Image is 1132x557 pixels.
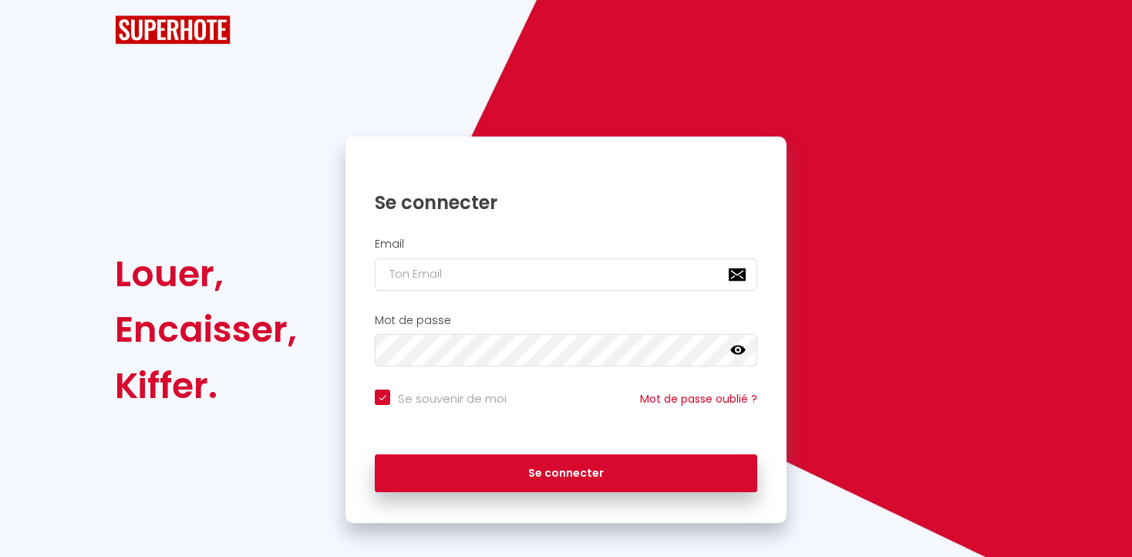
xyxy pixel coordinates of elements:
input: Ton Email [375,258,757,291]
h2: Email [375,238,757,251]
img: SuperHote logo [115,15,231,44]
a: Mot de passe oublié ? [640,391,757,407]
div: Louer, [115,246,297,302]
div: Encaisser, [115,302,297,357]
h1: Se connecter [375,191,757,214]
button: Se connecter [375,454,757,493]
button: Ouvrir le widget de chat LiveChat [12,6,59,52]
h2: Mot de passe [375,314,757,327]
div: Kiffer. [115,358,297,414]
